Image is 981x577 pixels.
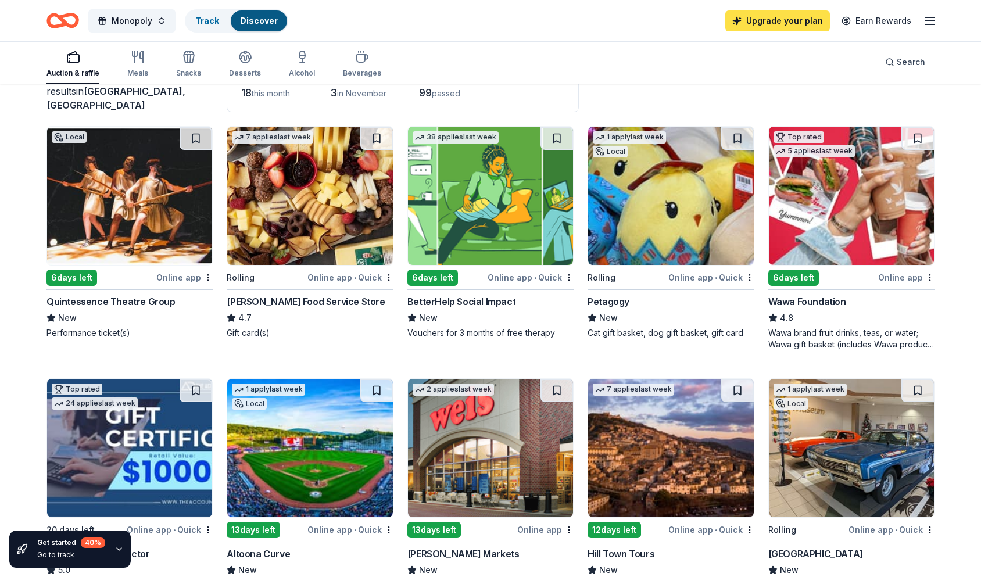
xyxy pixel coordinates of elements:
span: New [780,563,799,577]
a: Image for Petagogy1 applylast weekLocalRollingOnline app•QuickPetagogyNewCat gift basket, dog gif... [588,126,754,339]
a: Image for Wawa FoundationTop rated5 applieslast week6days leftOnline appWawa Foundation4.8Wawa br... [768,126,935,350]
img: Image for BetterHelp Social Impact [408,127,573,265]
span: New [599,563,618,577]
img: Image for Weis Markets [408,379,573,517]
div: 1 apply last week [774,384,847,396]
div: 12 days left [588,522,641,538]
div: Vouchers for 3 months of free therapy [407,327,574,339]
button: Beverages [343,45,381,84]
a: Upgrade your plan [725,10,830,31]
span: • [354,273,356,282]
div: 13 days left [227,522,280,538]
div: Cat gift basket, dog gift basket, gift card [588,327,754,339]
span: New [419,311,438,325]
button: Desserts [229,45,261,84]
div: Online app [517,522,574,537]
div: Snacks [176,69,201,78]
a: Discover [240,16,278,26]
span: • [715,273,717,282]
img: Image for Quintessence Theatre Group [47,127,212,265]
div: 6 days left [46,270,97,286]
div: Get started [37,537,105,548]
div: BetterHelp Social Impact [407,295,515,309]
div: Online app Quick [848,522,935,537]
button: Snacks [176,45,201,84]
span: in November [337,88,386,98]
div: Online app [156,270,213,285]
div: Rolling [768,523,796,537]
span: • [354,525,356,535]
span: 18 [241,87,252,99]
a: Earn Rewards [835,10,918,31]
div: Go to track [37,550,105,560]
div: 6 days left [407,270,458,286]
div: Online app [878,270,935,285]
img: Image for Gordon Food Service Store [227,127,392,265]
span: Monopoly [112,14,152,28]
div: Quintessence Theatre Group [46,295,176,309]
div: Beverages [343,69,381,78]
span: • [715,525,717,535]
div: 7 applies last week [232,131,313,144]
div: 40 % [81,537,105,548]
div: results [46,84,213,112]
div: 6 days left [768,270,819,286]
img: Image for Altoona Curve [227,379,392,517]
div: 13 days left [407,522,461,538]
div: Alcohol [289,69,315,78]
div: Online app Quick [668,522,754,537]
span: in [46,85,185,111]
div: Meals [127,69,148,78]
span: • [534,273,536,282]
img: Image for Hill Town Tours [588,379,753,517]
div: 24 applies last week [52,397,138,410]
button: TrackDiscover [185,9,288,33]
div: 2 applies last week [413,384,494,396]
div: Local [52,131,87,143]
div: Local [232,398,267,410]
div: 1 apply last week [593,131,666,144]
img: Image for Wawa Foundation [769,127,934,265]
div: Altoona Curve [227,547,290,561]
button: Auction & raffle [46,45,99,84]
div: [PERSON_NAME] Markets [407,547,520,561]
span: New [599,311,618,325]
span: this month [252,88,290,98]
div: Online app Quick [307,522,393,537]
div: [PERSON_NAME] Food Service Store [227,295,385,309]
img: Image for Petagogy [588,127,753,265]
a: Image for BetterHelp Social Impact38 applieslast week6days leftOnline app•QuickBetterHelp Social ... [407,126,574,339]
div: 1 apply last week [232,384,305,396]
img: Image for The Accounting Doctor [47,379,212,517]
div: Wawa Foundation [768,295,846,309]
span: 3 [330,87,337,99]
button: Alcohol [289,45,315,84]
div: Auction & raffle [46,69,99,78]
a: Home [46,7,79,34]
button: Search [876,51,935,74]
div: Online app Quick [307,270,393,285]
span: [GEOGRAPHIC_DATA], [GEOGRAPHIC_DATA] [46,85,185,111]
span: 99 [419,87,432,99]
div: Local [774,398,808,410]
a: Image for Gordon Food Service Store7 applieslast weekRollingOnline app•Quick[PERSON_NAME] Food Se... [227,126,393,339]
div: Rolling [227,271,255,285]
div: Petagogy [588,295,629,309]
span: New [419,563,438,577]
div: 5 applies last week [774,145,855,157]
div: [GEOGRAPHIC_DATA] [768,547,863,561]
span: New [238,563,257,577]
a: Image for Quintessence Theatre GroupLocal6days leftOnline appQuintessence Theatre GroupNewPerform... [46,126,213,339]
span: 4.8 [780,311,793,325]
div: Performance ticket(s) [46,327,213,339]
span: Search [897,55,925,69]
img: Image for AACA Museum [769,379,934,517]
div: Rolling [588,271,615,285]
button: Meals [127,45,148,84]
div: 38 applies last week [413,131,499,144]
div: Desserts [229,69,261,78]
button: Monopoly [88,9,176,33]
div: 7 applies last week [593,384,674,396]
a: Track [195,16,219,26]
div: Top rated [52,384,102,395]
